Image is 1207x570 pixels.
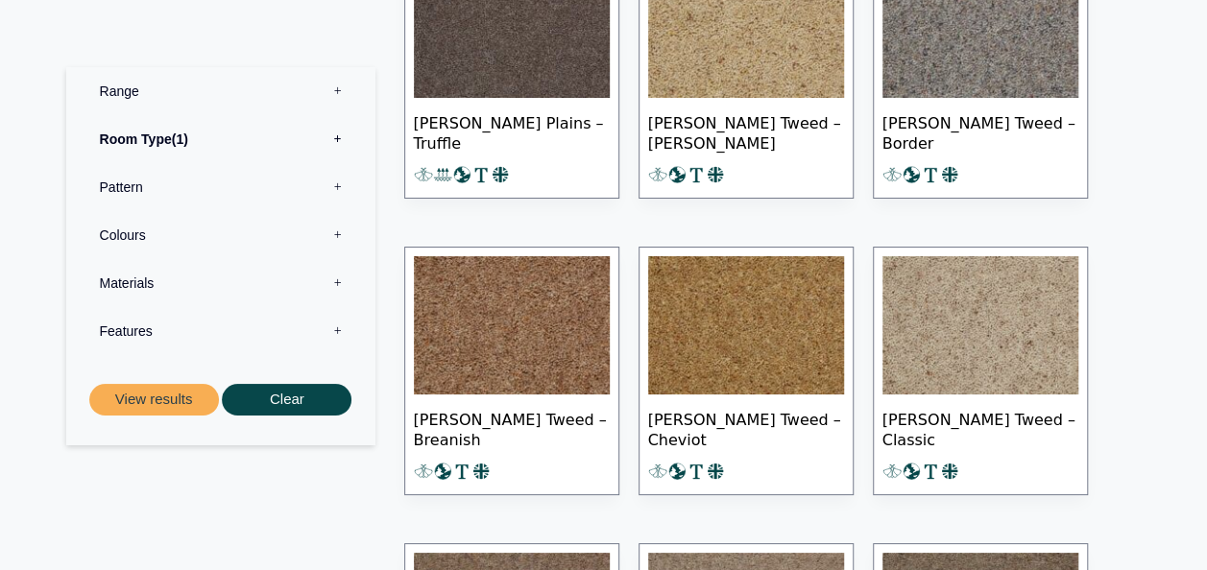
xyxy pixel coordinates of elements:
[222,384,351,416] button: Clear
[81,259,361,307] label: Materials
[414,394,610,462] span: [PERSON_NAME] Tweed – Breanish
[639,247,854,495] a: [PERSON_NAME] Tweed – Cheviot
[648,394,844,462] span: [PERSON_NAME] Tweed – Cheviot
[882,256,1078,394] img: Tomkinson Tweed Classic
[172,131,188,147] span: 1
[404,247,619,495] a: [PERSON_NAME] Tweed – Breanish
[882,98,1078,165] span: [PERSON_NAME] Tweed – Border
[882,394,1078,462] span: [PERSON_NAME] Tweed – Classic
[414,256,610,394] img: Tomkinson Tweed Breamish
[648,98,844,165] span: [PERSON_NAME] Tweed – [PERSON_NAME]
[81,211,361,259] label: Colours
[81,163,361,211] label: Pattern
[89,384,219,416] button: View results
[81,67,361,115] label: Range
[81,115,361,163] label: Room Type
[873,247,1088,495] a: [PERSON_NAME] Tweed – Classic
[81,307,361,355] label: Features
[648,256,844,394] img: Tomkinson Tweed - Cheviot
[414,98,610,165] span: [PERSON_NAME] Plains – Truffle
